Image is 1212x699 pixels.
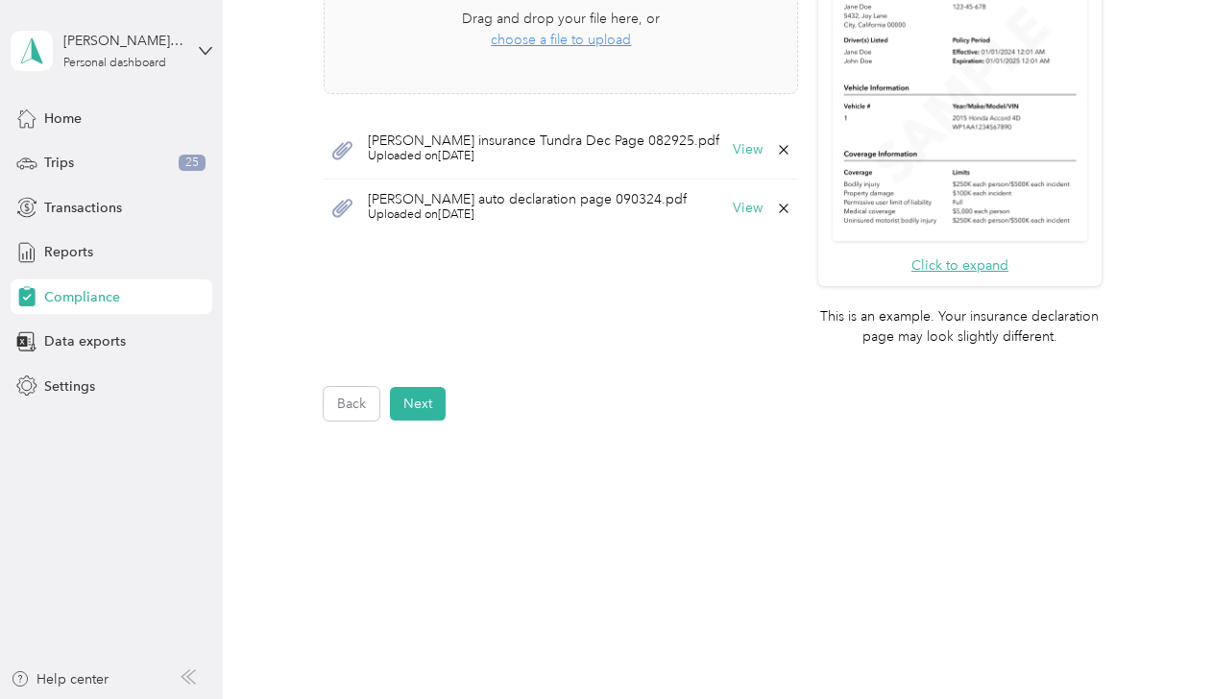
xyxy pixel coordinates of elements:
[911,255,1008,276] button: Click to expand
[390,387,446,421] button: Next
[733,202,763,215] button: View
[491,32,631,48] span: choose a file to upload
[44,242,93,262] span: Reports
[44,376,95,397] span: Settings
[368,193,687,206] span: [PERSON_NAME] auto declaration page 090324.pdf
[11,669,109,689] button: Help center
[63,58,166,69] div: Personal dashboard
[44,108,82,129] span: Home
[733,143,763,157] button: View
[179,155,206,172] span: 25
[324,387,379,421] button: Back
[44,153,74,173] span: Trips
[44,331,126,351] span: Data exports
[368,206,687,224] span: Uploaded on [DATE]
[818,306,1101,347] p: This is an example. Your insurance declaration page may look slightly different.
[368,148,719,165] span: Uploaded on [DATE]
[368,134,719,148] span: [PERSON_NAME] insurance Tundra Dec Page 082925.pdf
[462,11,660,27] span: Drag and drop your file here, or
[1104,591,1212,699] iframe: Everlance-gr Chat Button Frame
[44,198,122,218] span: Transactions
[44,287,120,307] span: Compliance
[63,31,183,51] div: [PERSON_NAME] [PERSON_NAME]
